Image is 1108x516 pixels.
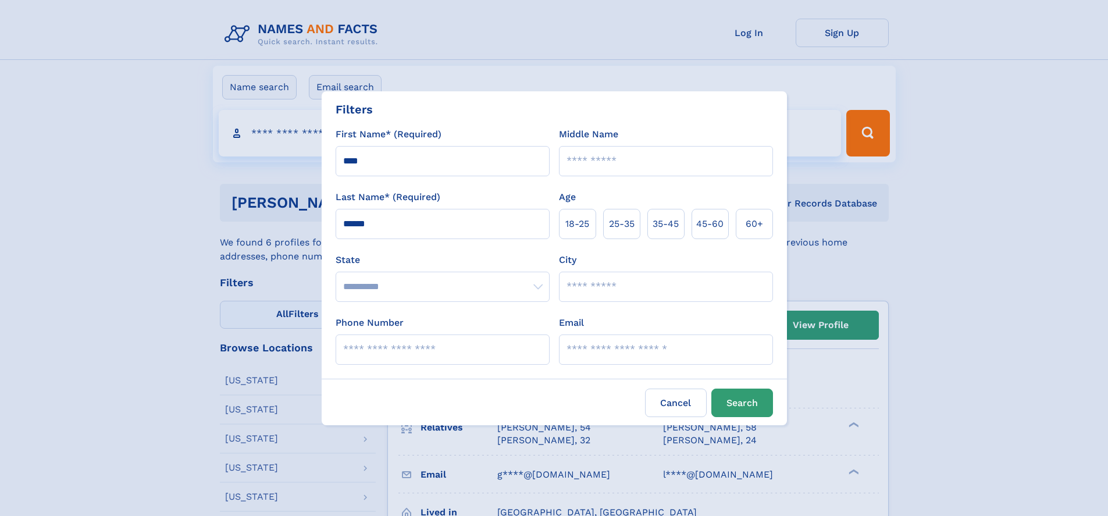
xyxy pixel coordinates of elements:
label: First Name* (Required) [336,127,441,141]
label: Age [559,190,576,204]
div: Filters [336,101,373,118]
label: Cancel [645,389,707,417]
label: Last Name* (Required) [336,190,440,204]
label: City [559,253,576,267]
label: Email [559,316,584,330]
label: State [336,253,550,267]
span: 18‑25 [565,217,589,231]
label: Middle Name [559,127,618,141]
span: 45‑60 [696,217,724,231]
span: 25‑35 [609,217,635,231]
button: Search [711,389,773,417]
label: Phone Number [336,316,404,330]
span: 60+ [746,217,763,231]
span: 35‑45 [653,217,679,231]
